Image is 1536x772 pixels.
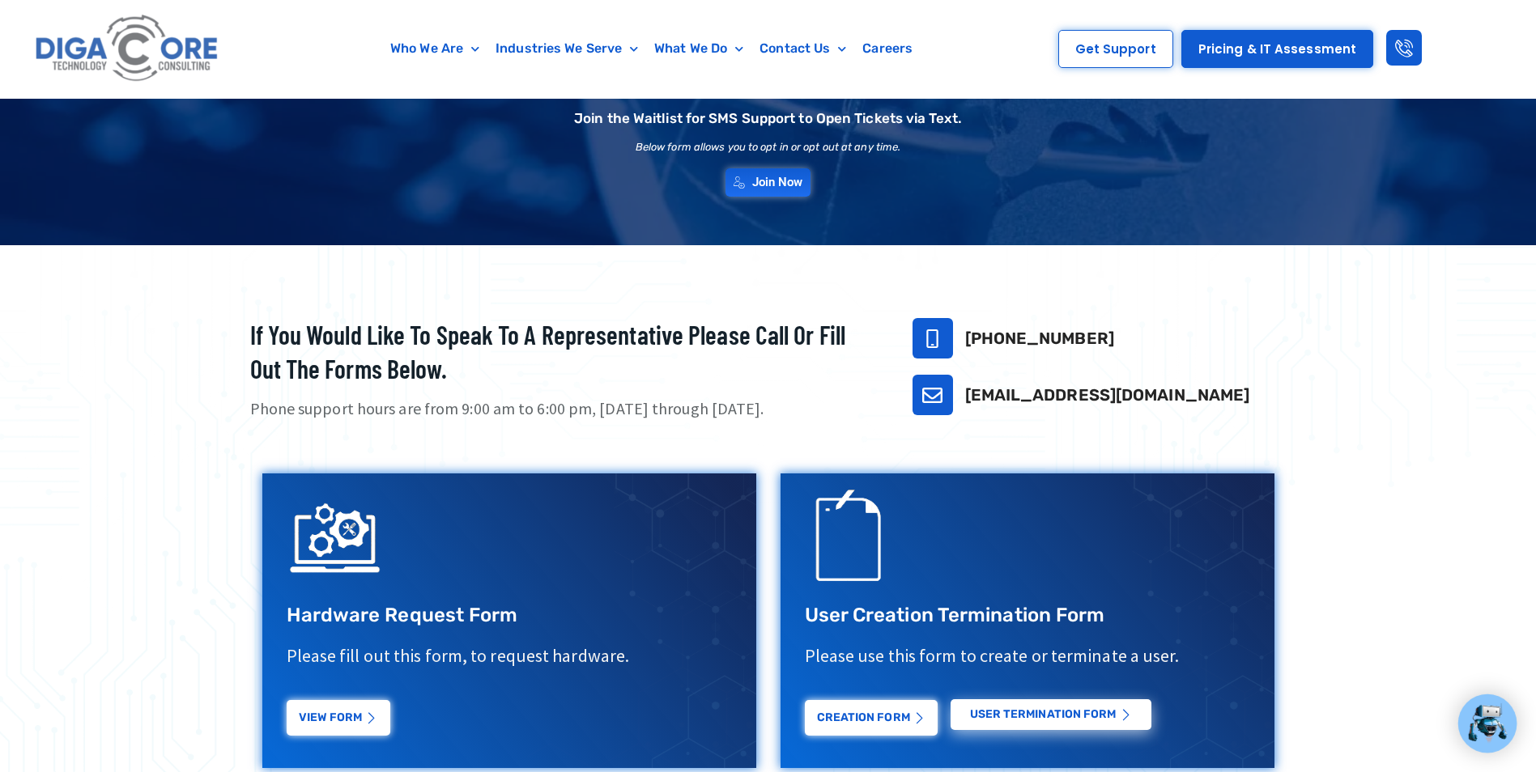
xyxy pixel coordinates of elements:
[287,700,390,736] a: View Form
[1198,43,1356,55] span: Pricing & IT Assessment
[250,397,872,421] p: Phone support hours are from 9:00 am to 6:00 pm, [DATE] through [DATE].
[1058,30,1173,68] a: Get Support
[951,699,1151,730] a: USER Termination Form
[287,644,732,668] p: Please fill out this form, to request hardware.
[646,30,751,67] a: What We Do
[965,385,1250,405] a: [EMAIL_ADDRESS][DOMAIN_NAME]
[287,603,732,628] h3: Hardware Request Form
[805,490,902,587] img: Support Request Icon
[805,644,1250,668] p: Please use this form to create or terminate a user.
[1181,30,1373,68] a: Pricing & IT Assessment
[636,142,901,152] h2: Below form allows you to opt in or opt out at any time.
[287,490,384,587] img: IT Support Icon
[574,112,962,125] h2: Join the Waitlist for SMS Support to Open Tickets via Text.
[752,176,803,189] span: Join Now
[805,603,1250,628] h3: User Creation Termination Form
[913,375,953,415] a: support@digacore.com
[1075,43,1156,55] span: Get Support
[965,329,1114,348] a: [PHONE_NUMBER]
[805,700,938,736] a: Creation Form
[382,30,487,67] a: Who We Are
[913,318,953,358] a: 732-646-5725
[854,30,921,67] a: Careers
[725,168,811,197] a: Join Now
[302,30,1001,67] nav: Menu
[31,8,224,90] img: Digacore logo 1
[751,30,854,67] a: Contact Us
[970,709,1117,720] span: USER Termination Form
[487,30,646,67] a: Industries We Serve
[250,318,872,385] h2: If you would like to speak to a representative please call or fill out the forms below.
